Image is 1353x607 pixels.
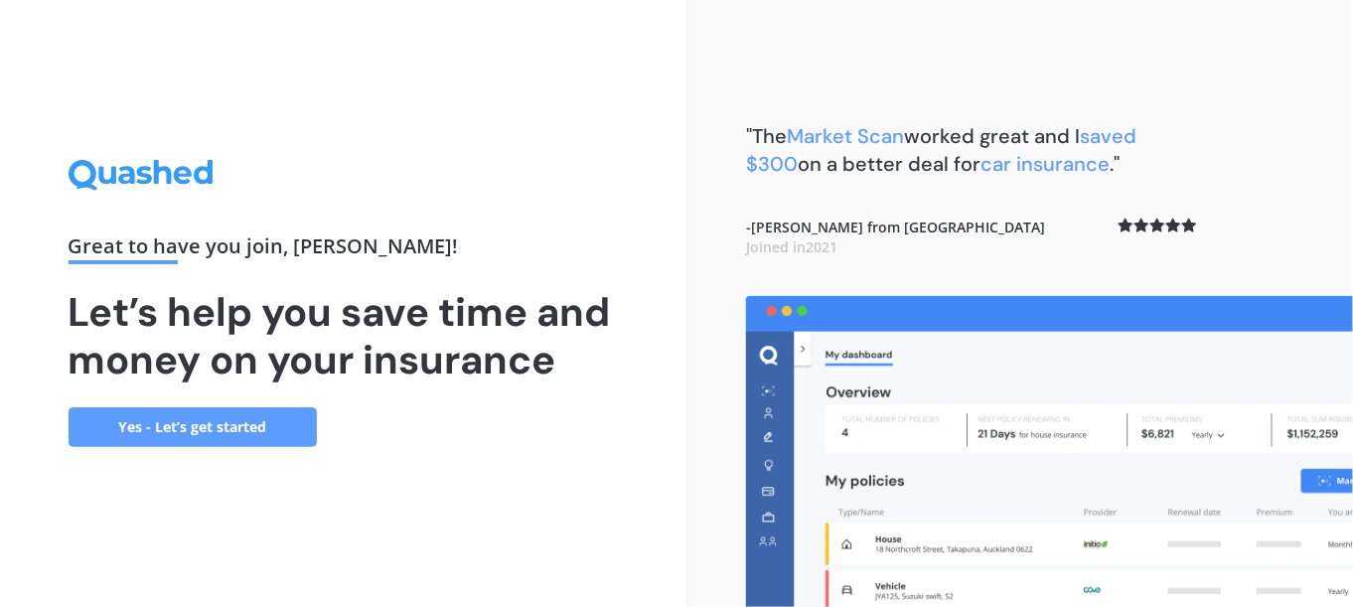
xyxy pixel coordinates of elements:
[69,407,317,447] a: Yes - Let’s get started
[980,151,1110,177] span: car insurance
[746,237,837,256] span: Joined in 2021
[746,296,1353,607] img: dashboard.webp
[746,218,1045,256] b: - [PERSON_NAME] from [GEOGRAPHIC_DATA]
[69,236,619,264] div: Great to have you join , [PERSON_NAME] !
[787,123,904,149] span: Market Scan
[746,123,1136,177] b: "The worked great and I on a better deal for ."
[69,288,619,383] h1: Let’s help you save time and money on your insurance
